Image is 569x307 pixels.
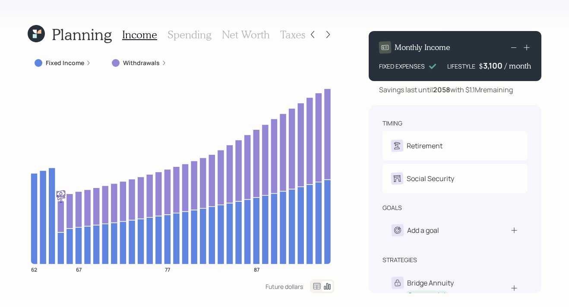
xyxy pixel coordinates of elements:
h4: $ [479,61,483,71]
div: Savings last until with $1.1M remaining [379,85,513,95]
div: strategies [382,256,417,264]
label: Withdrawals [123,59,160,67]
div: 3,100 [483,60,505,71]
tspan: 77 [165,266,170,273]
div: Social Security [407,173,454,184]
div: goals [382,204,402,212]
h3: Spending [168,28,212,41]
tspan: 67 [76,266,82,273]
tspan: 62 [31,266,37,273]
h3: Taxes [280,28,305,41]
label: Fixed Income [46,59,84,67]
div: Bridge Annuity [407,278,454,288]
tspan: 87 [254,266,259,273]
div: Recommended [409,291,445,299]
div: Add a goal [407,225,439,235]
h3: Net Worth [222,28,270,41]
b: 2058 [433,85,450,94]
div: FIXED EXPENSES [379,62,425,71]
div: LIFESTYLE [447,62,475,71]
div: timing [382,119,402,128]
h3: Income [122,28,157,41]
div: Future dollars [266,282,303,291]
h4: / month [505,61,531,71]
h1: Planning [52,25,112,44]
div: Retirement [407,141,443,151]
h4: Monthly Income [395,43,450,52]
